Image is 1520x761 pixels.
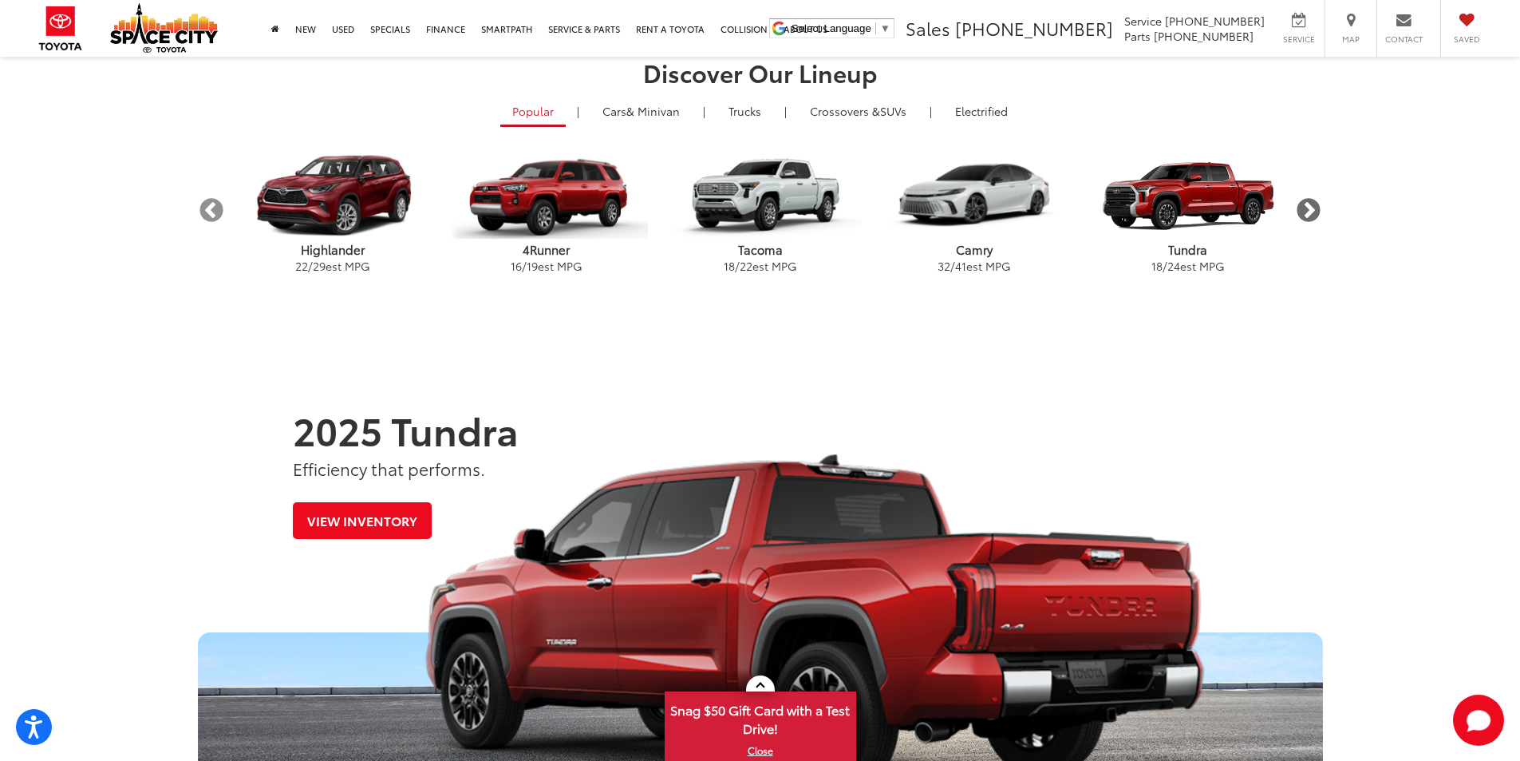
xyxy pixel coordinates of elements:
[1124,13,1162,29] span: Service
[590,97,692,125] a: Cars
[1151,258,1163,274] span: 18
[626,103,680,119] span: & Minivan
[798,97,918,125] a: SUVs
[1449,34,1484,45] span: Saved
[1081,150,1295,241] img: Toyota Tundra
[1154,28,1254,44] span: [PHONE_NUMBER]
[226,241,440,258] p: Highlander
[943,97,1020,125] a: Electrified
[313,258,326,274] span: 29
[198,196,226,224] button: Previous
[573,103,583,119] li: |
[198,138,1323,283] aside: carousel
[780,103,791,119] li: |
[1453,695,1504,746] button: Toggle Chat Window
[226,258,440,274] p: / est MPG
[653,241,867,258] p: Tacoma
[1124,28,1151,44] span: Parts
[872,153,1076,239] img: Toyota Camry
[792,22,871,34] span: Select Language
[740,258,752,274] span: 22
[810,103,880,119] span: Crossovers &
[1453,695,1504,746] svg: Start Chat
[293,457,1226,480] p: Efficiency that performs.
[1295,196,1323,224] button: Next
[658,153,862,239] img: Toyota Tacoma
[926,103,936,119] li: |
[1165,13,1265,29] span: [PHONE_NUMBER]
[955,15,1113,41] span: [PHONE_NUMBER]
[1081,241,1295,258] p: Tundra
[906,15,950,41] span: Sales
[293,502,432,538] a: View Inventory
[1281,34,1317,45] span: Service
[867,241,1081,258] p: Camry
[293,402,519,456] strong: 2025 Tundra
[653,258,867,274] p: / est MPG
[527,258,538,274] span: 19
[1333,34,1368,45] span: Map
[1167,258,1180,274] span: 24
[867,258,1081,274] p: / est MPG
[1385,34,1423,45] span: Contact
[295,258,308,274] span: 22
[511,258,522,274] span: 16
[231,153,434,239] img: Toyota Highlander
[938,258,950,274] span: 32
[699,103,709,119] li: |
[792,22,890,34] a: Select Language​
[440,258,653,274] p: / est MPG
[666,693,855,742] span: Snag $50 Gift Card with a Test Drive!
[110,3,218,53] img: Space City Toyota
[724,258,735,274] span: 18
[717,97,773,125] a: Trucks
[500,97,566,127] a: Popular
[955,258,966,274] span: 41
[880,22,890,34] span: ▼
[1081,258,1295,274] p: / est MPG
[444,153,648,239] img: Toyota 4Runner
[198,59,1323,85] h2: Discover Our Lineup
[440,241,653,258] p: 4Runner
